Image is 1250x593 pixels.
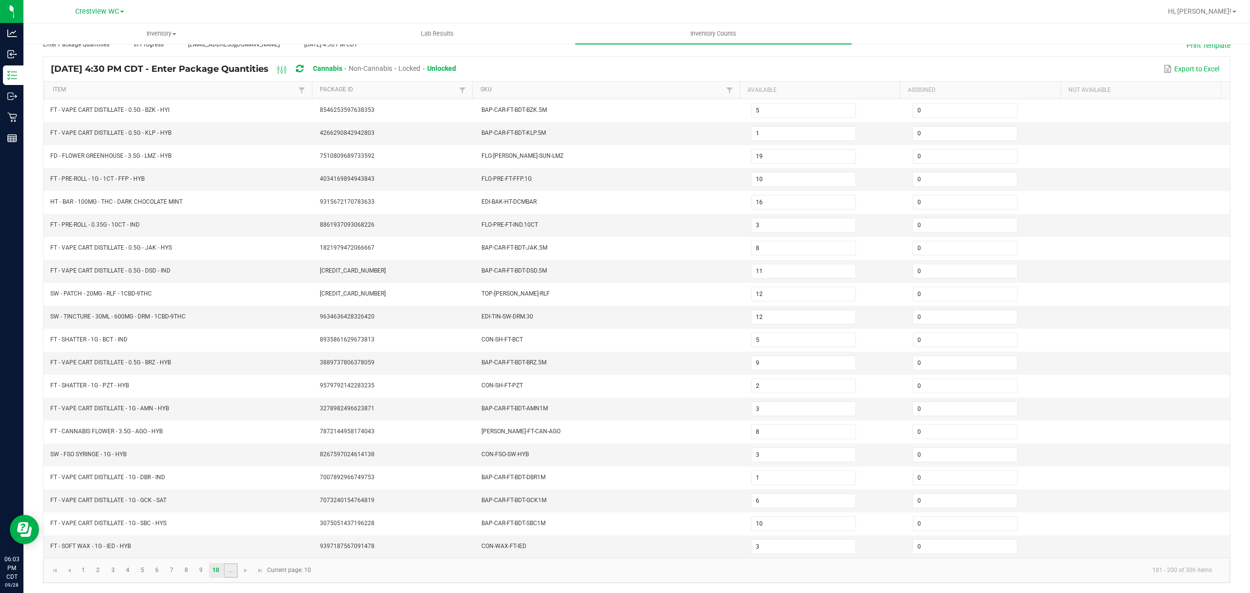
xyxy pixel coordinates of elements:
span: Crestview WC [75,7,119,16]
inline-svg: Analytics [7,28,17,38]
span: [EMAIL_ADDRESS][DOMAIN_NAME] [188,41,280,48]
span: FT - SHATTER - 1G - PZT - HYB [50,382,129,389]
span: BAP-CAR-FT-BDT-AMN1M [481,405,548,412]
span: 4034169894943843 [320,175,375,182]
iframe: Resource center [10,515,39,544]
span: Go to the last page [256,567,264,574]
inline-svg: Outbound [7,91,17,101]
inline-svg: Reports [7,133,17,143]
span: FT - VAPE CART DISTILLATE - 1G - GCK - SAT [50,497,167,504]
span: FT - SOFT WAX - 1G - IED - HYB [50,543,131,550]
span: [CREDIT_CARD_NUMBER] [320,267,386,274]
span: [CREDIT_CARD_NUMBER] [320,290,386,297]
span: FLO-[PERSON_NAME]-SUN-LMZ [481,152,563,159]
a: Page 4 [121,563,135,578]
span: Unlocked [427,64,456,72]
span: FT - CANNABIS FLOWER - 3.5G - AGO - HYB [50,428,163,435]
span: Go to the next page [242,567,250,574]
span: FT - VAPE CART DISTILLATE - 0.5G - KLP - HYB [50,129,171,136]
a: Go to the last page [253,563,267,578]
span: Go to the previous page [65,567,73,574]
span: FT - VAPE CART DISTILLATE - 1G - SBC - HYS [50,520,167,527]
span: Non-Cannabis [349,64,392,72]
span: Locked [398,64,420,72]
inline-svg: Retail [7,112,17,122]
span: Lab Results [408,29,467,38]
a: Filter [296,84,308,96]
a: Page 1 [76,563,90,578]
a: Go to the first page [48,563,62,578]
a: SKUSortable [480,86,724,94]
a: Page 7 [165,563,179,578]
span: 8935861629673813 [320,336,375,343]
a: Go to the next page [239,563,253,578]
span: FT - VAPE CART DISTILLATE - 1G - AMN - HYB [50,405,169,412]
span: BAP-CAR-FT-BDT-JAK.5M [481,244,547,251]
a: Page 11 [224,563,238,578]
span: [PERSON_NAME]-FT-CAN-AGO [481,428,561,435]
span: Enter Package Quantities [43,41,109,48]
p: 06:03 PM CDT [4,555,19,581]
a: Page 2 [91,563,105,578]
span: FT - PRE-ROLL - 1G - 1CT - FFP - HYB [50,175,145,182]
span: 8861937093068226 [320,221,375,228]
span: SW - TINCTURE - 30ML - 600MG - DRM - 1CBD-9THC [50,313,186,320]
span: 1821979472066667 [320,244,375,251]
inline-svg: Inventory [7,70,17,80]
a: Package IdSortable [320,86,457,94]
span: 9579792142283235 [320,382,375,389]
kendo-pager-info: 181 - 200 of 306 items [317,562,1220,578]
span: 3889737806378059 [320,359,375,366]
th: Available [740,82,900,99]
span: Go to the first page [51,567,59,574]
a: Inventory Counts [575,23,851,44]
th: Assigned [900,82,1060,99]
span: CON-SH-FT-PZT [481,382,523,389]
span: 7073240154764819 [320,497,375,504]
span: BAP-CAR-FT-BDT-BRZ.5M [481,359,546,366]
span: FLO-PRE-FT-FFP.1G [481,175,532,182]
a: Inventory [23,23,299,44]
span: BAP-CAR-FT-BDT-GCK1M [481,497,546,504]
span: 8267597024614138 [320,451,375,458]
span: FT - SHATTER - 1G - BCT - IND [50,336,127,343]
span: 3075051437196228 [320,520,375,527]
p: 09/28 [4,581,19,589]
a: Page 5 [135,563,149,578]
span: SW - PATCH - 20MG - RLF - 1CBD-9THC [50,290,152,297]
a: Page 9 [194,563,208,578]
span: 7872144958174043 [320,428,375,435]
button: Print Template [1187,41,1230,50]
span: 9315672170783633 [320,198,375,205]
span: [DATE] 4:30 PM CDT [304,41,357,48]
span: SW - FSO SYRINGE - 1G - HYB [50,451,126,458]
span: 3278982496623871 [320,405,375,412]
button: Export to Excel [1161,61,1222,77]
span: Hi, [PERSON_NAME]! [1168,7,1231,15]
span: BAP-CAR-FT-BDT-SBC1M [481,520,545,527]
span: Cannabis [313,64,342,72]
span: FT - VAPE CART DISTILLATE - 1G - DBR - IND [50,474,165,481]
span: HT - BAR - 100MG - THC - DARK CHOCOLATE MINT [50,198,183,205]
span: BAP-CAR-FT-BDT-DSD.5M [481,267,547,274]
span: BAP-CAR-FT-BDT-BZK.5M [481,106,547,113]
span: FD - FLOWER GREENHOUSE - 3.5G - LMZ - HYB [50,152,171,159]
span: EDI-BAK-HT-DCMBAR [481,198,537,205]
span: FT - PRE-ROLL - 0.35G - 10CT - IND [50,221,140,228]
div: [DATE] 4:30 PM CDT - Enter Package Quantities [51,60,463,78]
span: 9397187567091478 [320,543,375,550]
a: Lab Results [299,23,575,44]
span: FT - VAPE CART DISTILLATE - 0.5G - JAK - HYS [50,244,172,251]
a: Page 10 [209,563,223,578]
a: Filter [724,84,735,96]
span: CON-WAX-FT-IED [481,543,526,550]
span: BAP-CAR-FT-BDT-KLP.5M [481,129,546,136]
span: CON-SH-FT-BCT [481,336,523,343]
span: 4266290842942803 [320,129,375,136]
kendo-pager: Current page: 10 [43,558,1230,583]
a: Filter [457,84,468,96]
span: In Progress [134,41,164,48]
a: ItemSortable [53,86,296,94]
th: Not Available [1061,82,1221,99]
span: Inventory [24,29,299,38]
